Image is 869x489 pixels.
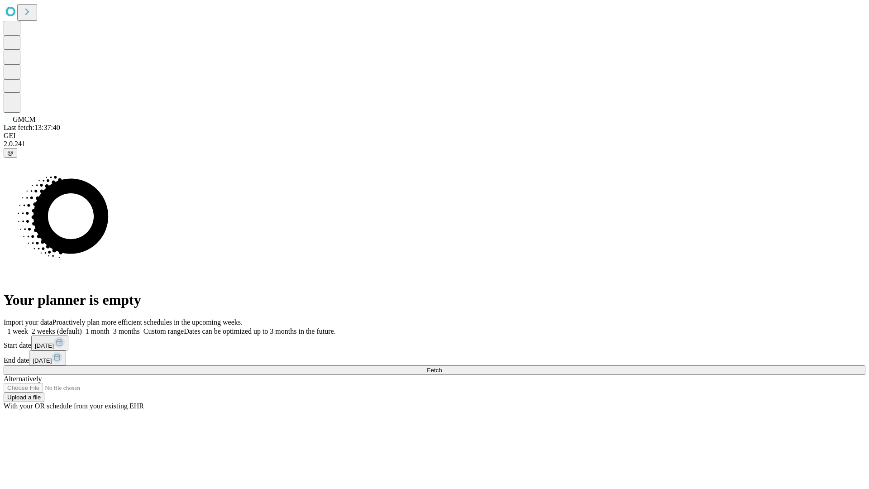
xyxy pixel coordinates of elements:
[4,336,865,350] div: Start date
[4,148,17,158] button: @
[113,327,140,335] span: 3 months
[4,402,144,410] span: With your OR schedule from your existing EHR
[86,327,110,335] span: 1 month
[7,327,28,335] span: 1 week
[53,318,243,326] span: Proactively plan more efficient schedules in the upcoming weeks.
[4,124,60,131] span: Last fetch: 13:37:40
[29,350,66,365] button: [DATE]
[35,342,54,349] span: [DATE]
[33,357,52,364] span: [DATE]
[4,375,42,383] span: Alternatively
[4,318,53,326] span: Import your data
[4,365,865,375] button: Fetch
[4,292,865,308] h1: Your planner is empty
[4,393,44,402] button: Upload a file
[32,327,82,335] span: 2 weeks (default)
[184,327,335,335] span: Dates can be optimized up to 3 months in the future.
[31,336,68,350] button: [DATE]
[427,367,442,374] span: Fetch
[143,327,184,335] span: Custom range
[4,140,865,148] div: 2.0.241
[13,115,36,123] span: GMCM
[4,132,865,140] div: GEI
[4,350,865,365] div: End date
[7,149,14,156] span: @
